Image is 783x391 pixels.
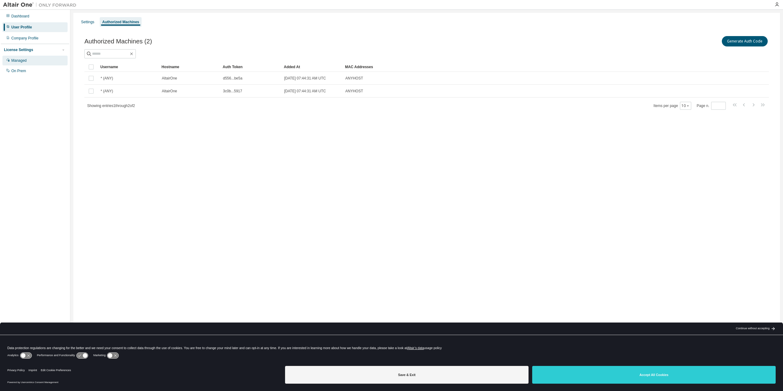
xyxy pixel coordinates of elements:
span: Authorized Machines (2) [84,38,152,45]
span: [DATE] 07:44:31 AM UTC [284,76,326,81]
span: AltairOne [162,76,177,81]
div: Authorized Machines [102,20,139,24]
div: On Prem [11,68,26,73]
span: ANYHOST [345,89,363,94]
div: Auth Token [223,62,279,72]
div: User Profile [11,25,32,30]
span: 3c0b...5917 [223,89,242,94]
span: d556...be5a [223,76,242,81]
span: Items per page [654,102,691,110]
span: * (ANY) [101,76,113,81]
span: * (ANY) [101,89,113,94]
span: ANYHOST [345,76,363,81]
img: Altair One [3,2,80,8]
div: License Settings [4,47,33,52]
div: Added At [284,62,340,72]
div: Company Profile [11,36,39,41]
div: Hostname [161,62,218,72]
button: Generate Auth Code [722,36,768,46]
span: Showing entries 1 through 2 of 2 [87,104,135,108]
div: Managed [11,58,27,63]
span: AltairOne [162,89,177,94]
div: Settings [81,20,94,24]
div: MAC Addresses [345,62,705,72]
div: Dashboard [11,14,29,19]
span: Page n. [697,102,726,110]
span: [DATE] 07:44:31 AM UTC [284,89,326,94]
div: Username [100,62,157,72]
button: 10 [681,103,690,108]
